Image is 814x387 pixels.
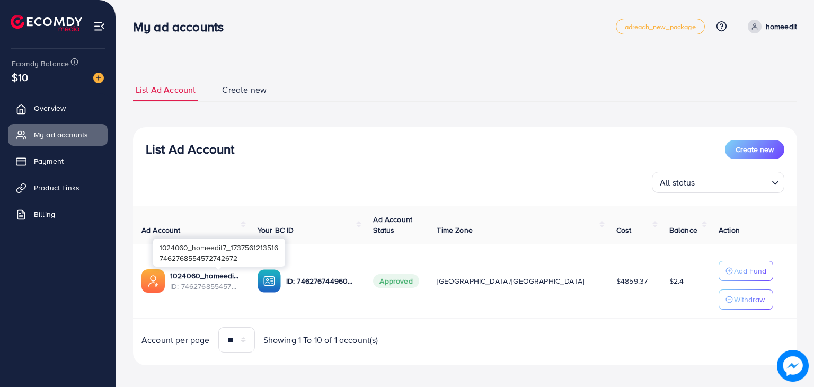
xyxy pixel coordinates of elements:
[12,58,69,69] span: Ecomdy Balance
[437,225,472,235] span: Time Zone
[153,239,285,267] div: 7462768554572742672
[286,275,357,287] p: ID: 7462767449604177937
[34,182,79,193] span: Product Links
[734,265,766,277] p: Add Fund
[222,84,267,96] span: Create new
[263,334,378,346] span: Showing 1 To 10 of 1 account(s)
[652,172,784,193] div: Search for option
[93,20,105,32] img: menu
[616,19,705,34] a: adreach_new_package
[12,69,28,85] span: $10
[766,20,797,33] p: homeedit
[736,144,774,155] span: Create new
[744,20,797,33] a: homeedit
[698,173,767,190] input: Search for option
[8,124,108,145] a: My ad accounts
[34,156,64,166] span: Payment
[719,289,773,310] button: Withdraw
[170,281,241,292] span: ID: 7462768554572742672
[141,225,181,235] span: Ad Account
[258,225,294,235] span: Your BC ID
[734,293,765,306] p: Withdraw
[258,269,281,293] img: ic-ba-acc.ded83a64.svg
[8,98,108,119] a: Overview
[8,151,108,172] a: Payment
[725,140,784,159] button: Create new
[616,225,632,235] span: Cost
[133,19,232,34] h3: My ad accounts
[669,276,684,286] span: $2.4
[8,204,108,225] a: Billing
[141,334,210,346] span: Account per page
[777,350,809,382] img: image
[719,225,740,235] span: Action
[170,270,241,281] a: 1024060_homeedit7_1737561213516
[437,276,584,286] span: [GEOGRAPHIC_DATA]/[GEOGRAPHIC_DATA]
[669,225,697,235] span: Balance
[141,269,165,293] img: ic-ads-acc.e4c84228.svg
[719,261,773,281] button: Add Fund
[8,177,108,198] a: Product Links
[93,73,104,83] img: image
[34,129,88,140] span: My ad accounts
[616,276,648,286] span: $4859.37
[146,142,234,157] h3: List Ad Account
[11,15,82,31] img: logo
[160,242,278,252] span: 1024060_homeedit7_1737561213516
[625,23,696,30] span: adreach_new_package
[658,175,697,190] span: All status
[136,84,196,96] span: List Ad Account
[373,214,412,235] span: Ad Account Status
[34,209,55,219] span: Billing
[34,103,66,113] span: Overview
[373,274,419,288] span: Approved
